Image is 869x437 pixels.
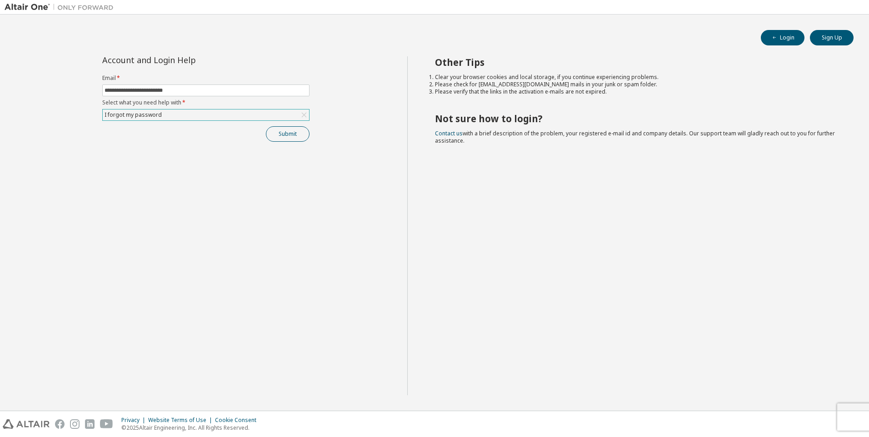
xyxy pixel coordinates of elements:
[102,99,310,106] label: Select what you need help with
[148,417,215,424] div: Website Terms of Use
[102,56,268,64] div: Account and Login Help
[55,419,65,429] img: facebook.svg
[435,56,838,68] h2: Other Tips
[435,74,838,81] li: Clear your browser cookies and local storage, if you continue experiencing problems.
[435,113,838,124] h2: Not sure how to login?
[761,30,804,45] button: Login
[70,419,80,429] img: instagram.svg
[103,109,309,120] div: I forgot my password
[215,417,262,424] div: Cookie Consent
[100,419,113,429] img: youtube.svg
[810,30,854,45] button: Sign Up
[121,417,148,424] div: Privacy
[435,81,838,88] li: Please check for [EMAIL_ADDRESS][DOMAIN_NAME] mails in your junk or spam folder.
[5,3,118,12] img: Altair One
[103,110,163,120] div: I forgot my password
[121,424,262,432] p: © 2025 Altair Engineering, Inc. All Rights Reserved.
[266,126,310,142] button: Submit
[3,419,50,429] img: altair_logo.svg
[435,88,838,95] li: Please verify that the links in the activation e-mails are not expired.
[102,74,310,82] label: Email
[85,419,95,429] img: linkedin.svg
[435,129,463,137] a: Contact us
[435,129,835,144] span: with a brief description of the problem, your registered e-mail id and company details. Our suppo...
